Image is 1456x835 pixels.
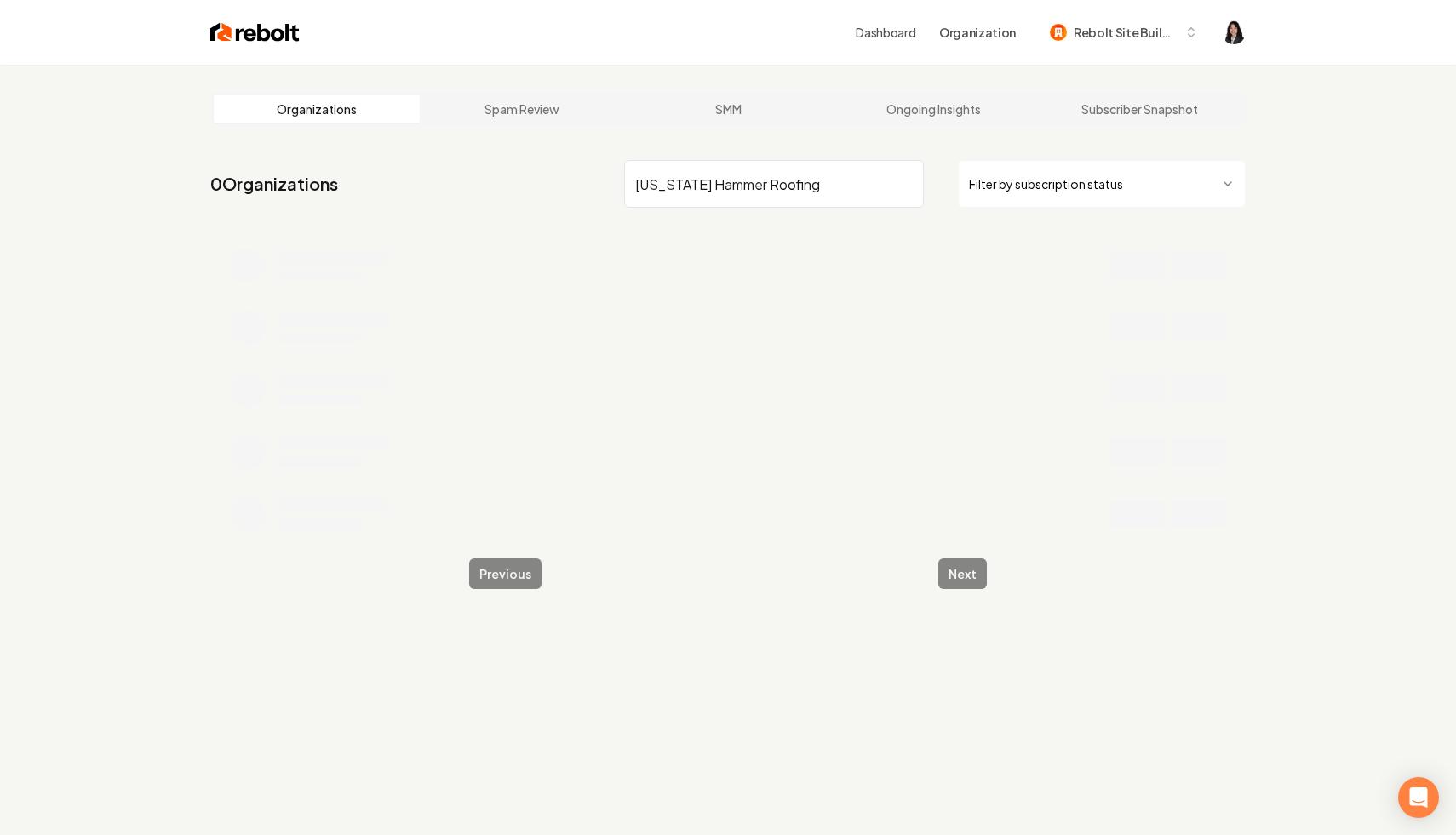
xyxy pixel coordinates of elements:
a: Subscriber Snapshot [1036,95,1242,123]
a: Organizations [214,95,420,123]
a: SMM [625,95,831,123]
span: Rebolt Site Builder [1074,24,1178,42]
img: Haley Paramoure [1222,20,1246,44]
button: Organization [929,17,1026,48]
a: 0Organizations [210,172,338,196]
a: Ongoing Insights [831,95,1037,123]
input: Search by name or ID [624,160,924,208]
div: Open Intercom Messenger [1398,777,1439,818]
img: Rebolt Site Builder [1050,24,1067,41]
a: Spam Review [420,95,626,123]
button: Open user button [1222,20,1246,44]
img: Rebolt Logo [210,20,300,44]
a: Dashboard [856,24,915,41]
